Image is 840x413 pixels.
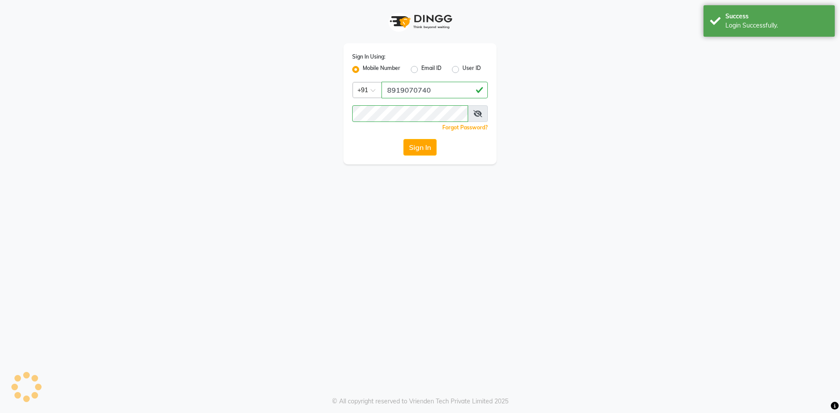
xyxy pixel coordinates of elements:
div: Login Successfully. [725,21,828,30]
input: Username [381,82,488,98]
label: Sign In Using: [352,53,385,61]
a: Forgot Password? [442,124,488,131]
label: Email ID [421,64,441,75]
label: Mobile Number [363,64,400,75]
input: Username [352,105,468,122]
button: Sign In [403,139,437,156]
img: logo1.svg [385,9,455,35]
div: Success [725,12,828,21]
label: User ID [462,64,481,75]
